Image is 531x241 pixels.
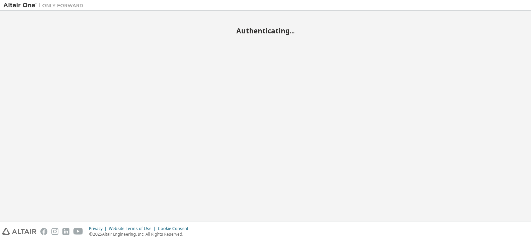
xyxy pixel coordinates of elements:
[62,228,69,235] img: linkedin.svg
[89,226,109,231] div: Privacy
[158,226,192,231] div: Cookie Consent
[109,226,158,231] div: Website Terms of Use
[51,228,58,235] img: instagram.svg
[73,228,83,235] img: youtube.svg
[2,228,36,235] img: altair_logo.svg
[40,228,47,235] img: facebook.svg
[3,2,87,9] img: Altair One
[89,231,192,237] p: © 2025 Altair Engineering, Inc. All Rights Reserved.
[3,26,528,35] h2: Authenticating...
